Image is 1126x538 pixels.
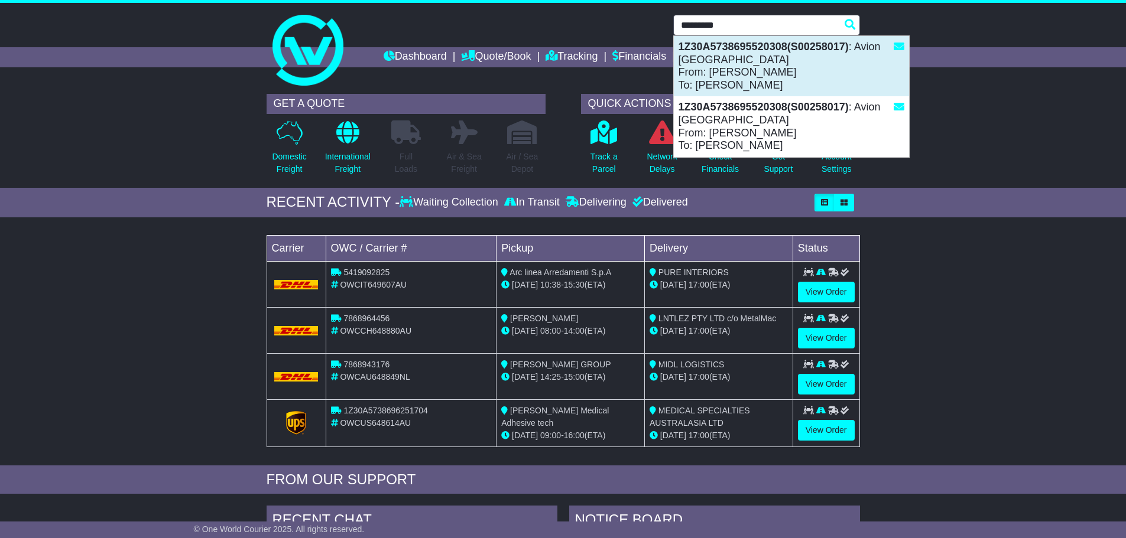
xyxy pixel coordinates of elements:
a: Quote/Book [461,47,531,67]
td: Pickup [497,235,645,261]
div: NOTICE BOARD [569,506,860,537]
a: Financials [612,47,666,67]
div: RECENT ACTIVITY - [267,194,400,211]
span: [PERSON_NAME] Medical Adhesive tech [501,406,609,428]
div: In Transit [501,196,563,209]
div: (ETA) [650,429,788,442]
span: 7868943176 [343,360,390,369]
div: : Avion [GEOGRAPHIC_DATA] From: [PERSON_NAME] To: [PERSON_NAME] [674,36,909,96]
p: Track a Parcel [590,151,618,175]
span: 15:00 [564,372,585,382]
span: OWCUS648614AU [340,418,411,428]
div: - (ETA) [501,429,640,442]
div: - (ETA) [501,325,640,337]
p: Check Financials [702,151,739,175]
img: GetCarrierServiceLogo [286,411,306,435]
a: Tracking [546,47,598,67]
img: DHL.png [274,372,319,382]
span: 14:00 [564,326,585,335]
a: InternationalFreight [325,120,371,182]
div: Delivering [563,196,629,209]
a: NetworkDelays [646,120,677,182]
div: (ETA) [650,279,788,291]
span: OWCCH648880AU [340,326,411,335]
p: Get Support [764,151,793,175]
span: [PERSON_NAME] [510,314,578,323]
a: View Order [798,328,855,348]
div: Waiting Collection [400,196,501,209]
td: OWC / Carrier # [326,235,497,261]
span: 7868964456 [343,314,390,323]
span: Arc linea Arredamenti S.p.A [510,268,611,277]
a: Track aParcel [590,120,618,182]
strong: 1Z30A5738695520308(S00258017) [679,101,849,113]
div: GET A QUOTE [267,94,546,114]
span: [DATE] [512,431,538,440]
span: [DATE] [660,326,686,335]
div: (ETA) [650,325,788,337]
p: Account Settings [822,151,852,175]
span: 5419092825 [343,268,390,277]
span: LNTLEZ PTY LTD c/o MetalMac [658,314,776,323]
span: [DATE] [660,372,686,382]
td: Carrier [267,235,326,261]
p: Network Delays [647,151,677,175]
a: Dashboard [384,47,447,67]
span: OWCAU648849NL [340,372,410,382]
div: - (ETA) [501,279,640,291]
span: © One World Courier 2025. All rights reserved. [194,524,365,534]
p: Domestic Freight [272,151,306,175]
div: FROM OUR SUPPORT [267,471,860,488]
span: PURE INTERIORS [658,268,729,277]
span: 17:00 [689,326,709,335]
strong: 1Z30A5738695520308(S00258017) [679,41,849,53]
a: View Order [798,420,855,441]
span: [DATE] [512,326,538,335]
span: 14:25 [540,372,561,382]
span: OWCIT649607AU [340,280,407,289]
span: 08:00 [540,326,561,335]
span: 1Z30A5738696251704 [343,406,427,415]
a: View Order [798,282,855,302]
span: 15:30 [564,280,585,289]
img: DHL.png [274,326,319,335]
span: 17:00 [689,372,709,382]
p: International Freight [325,151,371,175]
span: [PERSON_NAME] GROUP [510,360,611,369]
a: View Order [798,374,855,394]
div: - (ETA) [501,371,640,383]
span: [DATE] [512,372,538,382]
span: [DATE] [660,280,686,289]
span: [DATE] [512,280,538,289]
td: Status [793,235,859,261]
div: (ETA) [650,371,788,383]
div: : Avion [GEOGRAPHIC_DATA] From: [PERSON_NAME] To: [PERSON_NAME] [674,96,909,156]
a: DomesticFreight [271,120,307,182]
span: 17:00 [689,431,709,440]
span: 17:00 [689,280,709,289]
p: Air / Sea Depot [507,151,538,175]
span: 09:00 [540,431,561,440]
span: 16:00 [564,431,585,440]
p: Full Loads [391,151,421,175]
img: DHL.png [274,280,319,289]
span: MIDL LOGISTICS [658,360,725,369]
div: QUICK ACTIONS [581,94,860,114]
div: RECENT CHAT [267,506,557,537]
td: Delivery [644,235,793,261]
span: 10:38 [540,280,561,289]
p: Air & Sea Freight [447,151,482,175]
div: Delivered [629,196,688,209]
span: MEDICAL SPECIALTIES AUSTRALASIA LTD [650,406,750,428]
span: [DATE] [660,431,686,440]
